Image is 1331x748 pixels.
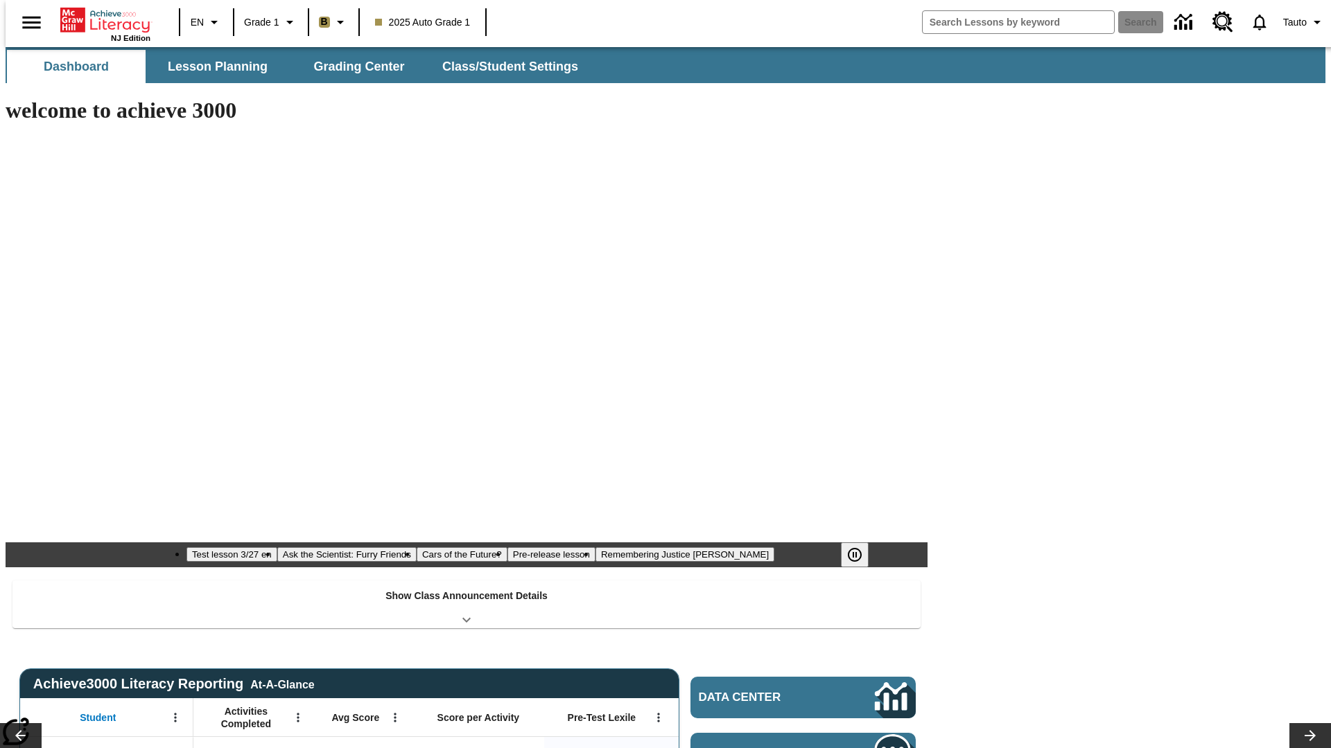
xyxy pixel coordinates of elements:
[33,676,315,692] span: Achieve3000 Literacy Reporting
[507,547,595,562] button: Slide 4 Pre-release lesson
[690,677,916,718] a: Data Center
[200,705,292,730] span: Activities Completed
[250,676,314,691] div: At-A-Glance
[385,589,548,603] p: Show Class Announcement Details
[375,15,471,30] span: 2025 Auto Grade 1
[1204,3,1242,41] a: Resource Center, Will open in new tab
[699,691,828,704] span: Data Center
[191,15,204,30] span: EN
[321,13,328,30] span: B
[331,711,379,724] span: Avg Score
[11,2,52,43] button: Open side menu
[6,98,928,123] h1: welcome to achieve 3000
[111,34,150,42] span: NJ Edition
[1278,10,1331,35] button: Profile/Settings
[6,47,1325,83] div: SubNavbar
[7,50,146,83] button: Dashboard
[648,707,669,728] button: Open Menu
[186,547,277,562] button: Slide 1 Test lesson 3/27 en
[568,711,636,724] span: Pre-Test Lexile
[148,50,287,83] button: Lesson Planning
[417,547,507,562] button: Slide 3 Cars of the Future?
[288,707,308,728] button: Open Menu
[1283,15,1307,30] span: Tauto
[385,707,406,728] button: Open Menu
[1242,4,1278,40] a: Notifications
[80,711,116,724] span: Student
[841,542,882,567] div: Pause
[6,50,591,83] div: SubNavbar
[431,50,589,83] button: Class/Student Settings
[277,547,417,562] button: Slide 2 Ask the Scientist: Furry Friends
[841,542,869,567] button: Pause
[595,547,774,562] button: Slide 5 Remembering Justice O'Connor
[313,10,354,35] button: Boost Class color is light brown. Change class color
[923,11,1114,33] input: search field
[12,580,921,628] div: Show Class Announcement Details
[60,6,150,34] a: Home
[165,707,186,728] button: Open Menu
[437,711,520,724] span: Score per Activity
[290,50,428,83] button: Grading Center
[1289,723,1331,748] button: Lesson carousel, Next
[60,5,150,42] div: Home
[1166,3,1204,42] a: Data Center
[184,10,229,35] button: Language: EN, Select a language
[244,15,279,30] span: Grade 1
[238,10,304,35] button: Grade: Grade 1, Select a grade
